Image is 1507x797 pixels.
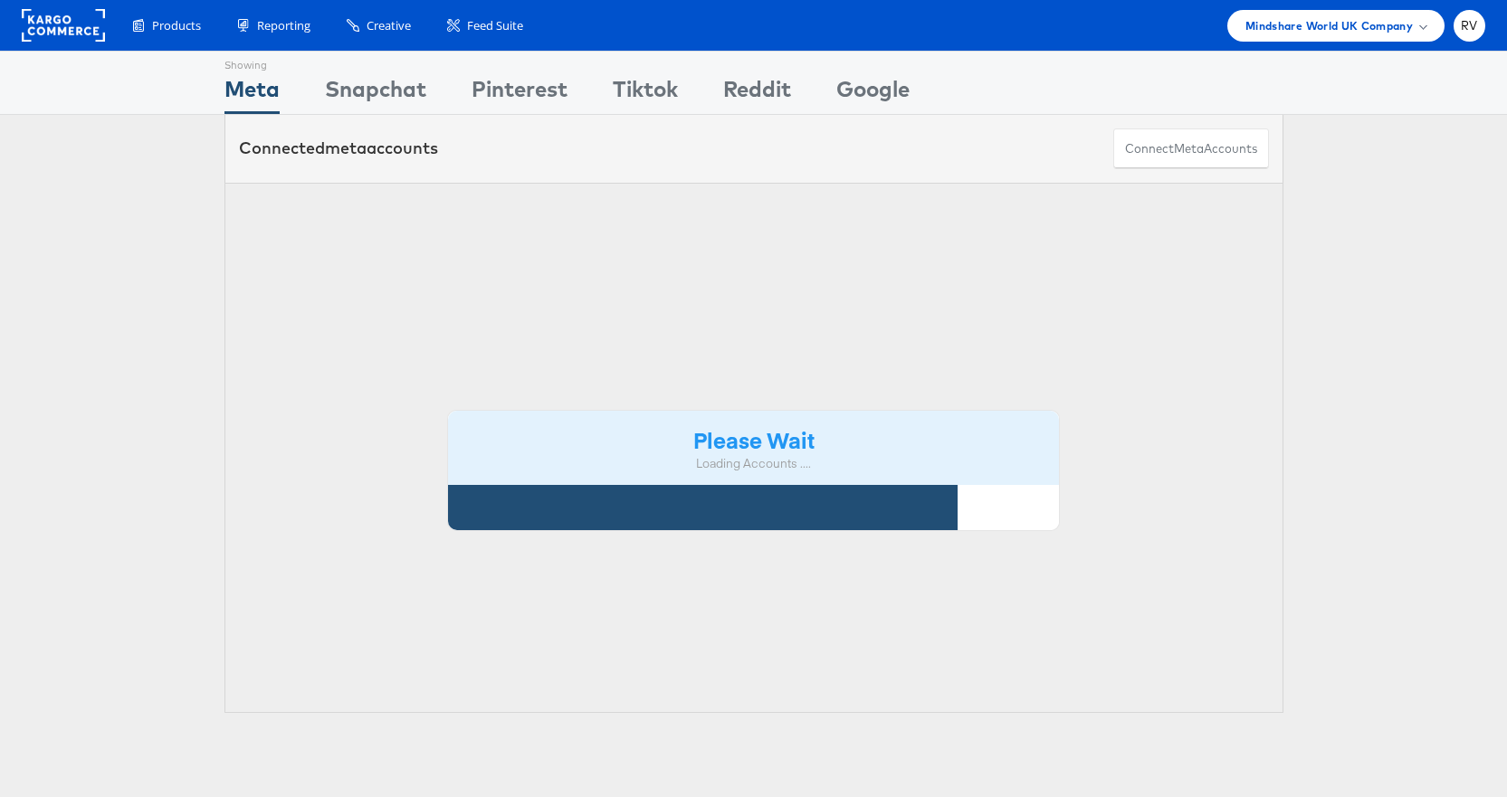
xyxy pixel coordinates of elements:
[1174,140,1204,157] span: meta
[1245,16,1413,35] span: Mindshare World UK Company
[152,17,201,34] span: Products
[472,73,568,114] div: Pinterest
[836,73,910,114] div: Google
[723,73,791,114] div: Reddit
[467,17,523,34] span: Feed Suite
[224,52,280,73] div: Showing
[224,73,280,114] div: Meta
[693,424,815,454] strong: Please Wait
[462,455,1046,472] div: Loading Accounts ....
[1113,128,1269,169] button: ConnectmetaAccounts
[1461,20,1478,32] span: RV
[325,138,367,158] span: meta
[257,17,310,34] span: Reporting
[367,17,411,34] span: Creative
[239,137,438,160] div: Connected accounts
[613,73,678,114] div: Tiktok
[325,73,426,114] div: Snapchat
